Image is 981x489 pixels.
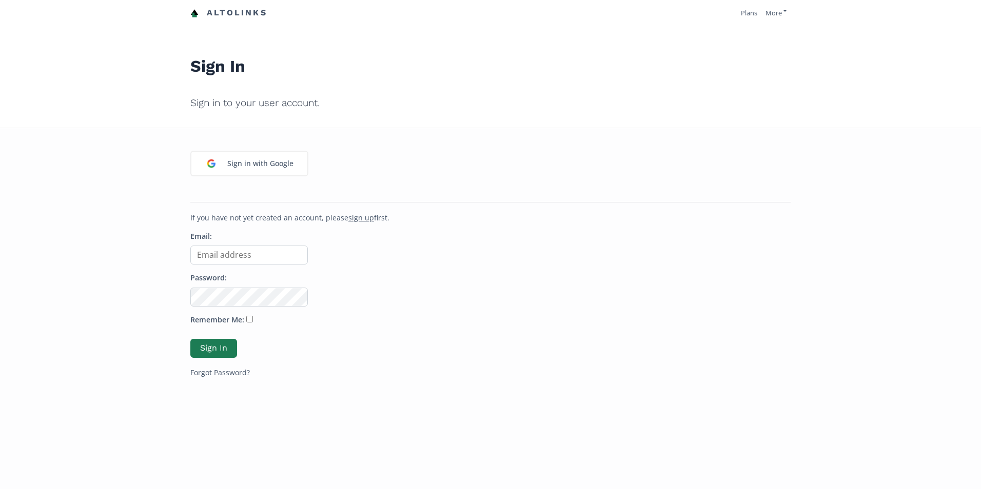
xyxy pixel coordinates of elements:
a: Plans [741,8,757,17]
a: sign up [348,213,374,222]
a: Sign in with Google [190,151,308,176]
button: Sign In [190,339,237,358]
a: Altolinks [190,5,267,22]
p: If you have not yet created an account, please first. [190,213,791,223]
h2: Sign in to your user account. [190,90,791,116]
a: Forgot Password? [190,368,250,377]
h1: Sign In [190,34,791,82]
label: Email: [190,231,212,242]
img: favicon-32x32.png [190,9,199,17]
input: Email address [190,246,308,264]
label: Password: [190,273,227,283]
img: google_login_logo_184.png [201,153,222,174]
a: More [766,8,787,17]
div: Sign in with Google [222,153,299,174]
label: Remember Me: [190,315,244,325]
